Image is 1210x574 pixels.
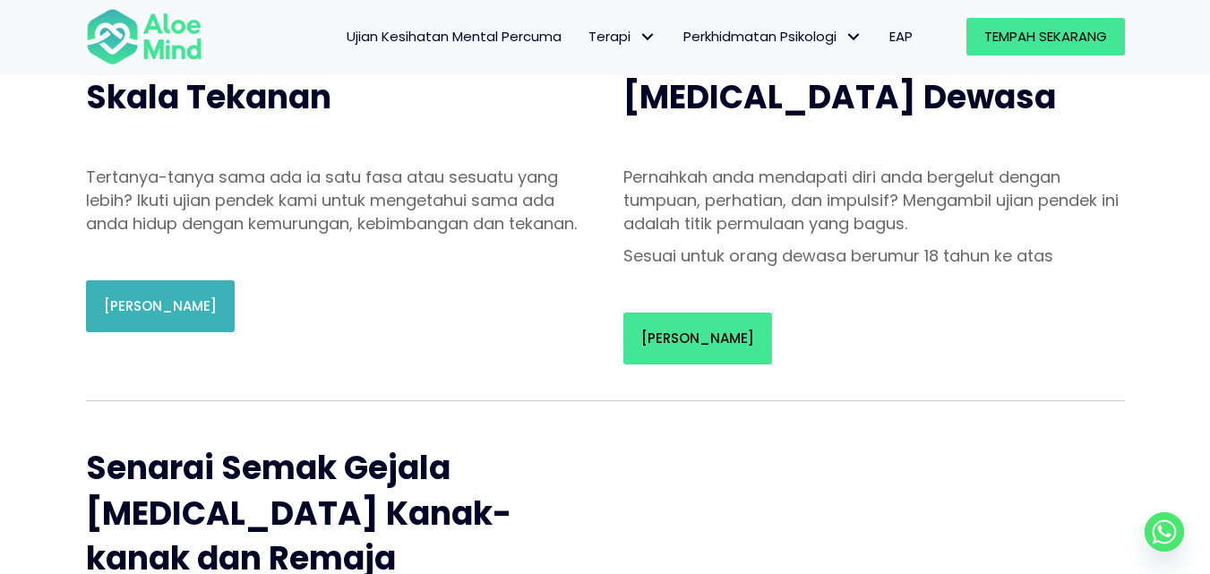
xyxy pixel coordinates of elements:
[623,244,1053,267] font: Sesuai untuk orang dewasa berumur 18 tahun ke atas
[641,329,754,347] font: [PERSON_NAME]
[635,24,661,50] span: Terapi: submenu
[86,7,202,66] img: Logo minda gaharu
[623,166,1119,235] font: Pernahkah anda mendapati diri anda bergelut dengan tumpuan, perhatian, dan impulsif? Mengambil uj...
[889,27,913,46] font: EAP
[347,27,562,46] font: Ujian Kesihatan Mental Percuma
[966,18,1125,56] a: Tempah Sekarang
[683,27,837,46] font: Perkhidmatan Psikologi
[575,18,670,56] a: TerapiTerapi: submenu
[670,18,876,56] a: Perkhidmatan PsikologiPerkhidmatan Psikologi: submenu
[984,27,1107,46] font: Tempah Sekarang
[588,27,631,46] font: Terapi
[86,166,577,235] font: Tertanya-tanya sama ada ia satu fasa atau sesuatu yang lebih? Ikuti ujian pendek kami untuk menge...
[333,18,575,56] a: Ujian Kesihatan Mental Percuma
[1145,512,1184,552] a: Whatsapp
[623,313,772,364] a: [PERSON_NAME]
[876,18,926,56] a: EAP
[104,296,217,315] font: [PERSON_NAME]
[226,18,926,56] nav: Menu
[86,280,235,332] a: [PERSON_NAME]
[841,24,867,50] span: Perkhidmatan Psikologi: submenu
